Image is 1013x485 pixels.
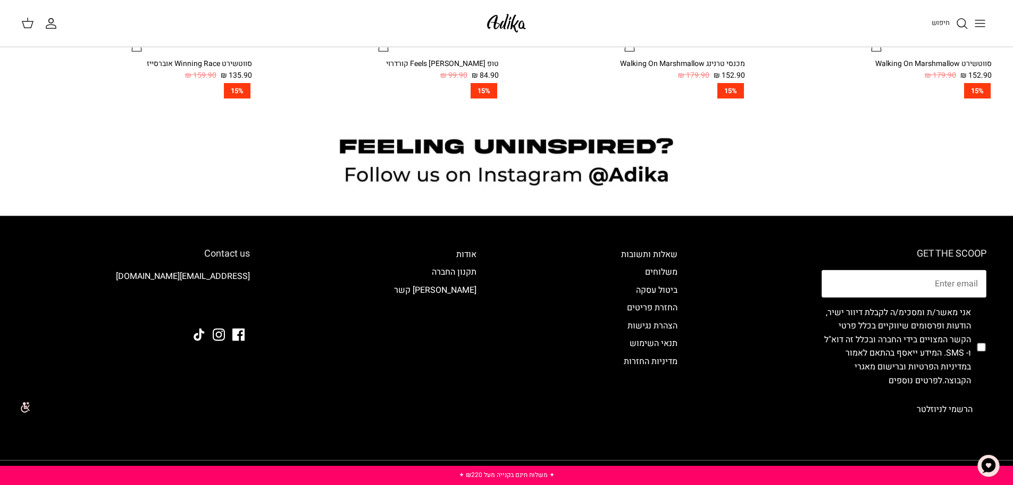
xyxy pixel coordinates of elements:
div: Secondary navigation [383,248,487,423]
div: סווטשירט Winning Race אוברסייז [21,58,252,70]
img: accessibility_icon02.svg [8,392,37,422]
span: 15% [224,83,250,98]
a: ביטול עסקה [636,284,677,297]
a: סווטשירט Winning Race אוברסייז 135.90 ₪ 159.90 ₪ [21,58,252,82]
a: אודות [456,248,476,261]
button: צ'אט [973,450,1004,482]
img: Adika IL [221,300,250,314]
label: אני מאשר/ת ומסכימ/ה לקבלת דיוור ישיר, הודעות ופרסומים שיווקיים בכלל פרטי הקשר המצויים בידי החברה ... [822,306,971,388]
span: 179.90 ₪ [678,70,709,81]
div: סווטשירט Walking On Marshmallow [761,58,992,70]
a: החזרת פריטים [627,301,677,314]
a: 15% [21,83,252,98]
span: 152.90 ₪ [714,70,745,81]
a: תנאי השימוש [630,337,677,350]
span: חיפוש [932,18,950,28]
span: 135.90 ₪ [221,70,252,81]
img: Adika IL [484,11,529,36]
span: 15% [717,83,744,98]
span: 99.90 ₪ [440,70,467,81]
a: תקנון החברה [432,266,476,278]
a: Facebook [232,328,245,341]
a: סווטשירט Walking On Marshmallow 152.90 ₪ 179.90 ₪ [761,58,992,82]
span: 152.90 ₪ [960,70,992,81]
a: טופ [PERSON_NAME] Feels קורדרוי 84.90 ₪ 99.90 ₪ [268,58,499,82]
h6: Contact us [27,248,250,260]
input: Email [822,270,986,298]
a: הצהרת נגישות [627,319,677,332]
button: הרשמי לניוזלטר [903,396,986,423]
a: מדיניות החזרות [624,355,677,368]
div: טופ [PERSON_NAME] Feels קורדרוי [268,58,499,70]
div: Secondary navigation [610,248,688,423]
button: Toggle menu [968,12,992,35]
a: מכנסי טרנינג Walking On Marshmallow 152.90 ₪ 179.90 ₪ [515,58,746,82]
h6: GET THE SCOOP [822,248,986,260]
span: 179.90 ₪ [925,70,956,81]
a: משלוחים [645,266,677,278]
a: Instagram [213,328,225,341]
span: 15% [471,83,497,98]
a: החשבון שלי [45,17,62,30]
a: [PERSON_NAME] קשר [394,284,476,297]
a: [EMAIL_ADDRESS][DOMAIN_NAME] [116,270,250,283]
a: 15% [268,83,499,98]
span: 15% [964,83,991,98]
a: שאלות ותשובות [621,248,677,261]
span: 84.90 ₪ [472,70,499,81]
a: ✦ משלוח חינם בקנייה מעל ₪220 ✦ [459,470,555,480]
a: לפרטים נוספים [889,374,942,387]
a: 15% [761,83,992,98]
span: 159.90 ₪ [185,70,216,81]
div: מכנסי טרנינג Walking On Marshmallow [515,58,746,70]
a: חיפוש [932,17,968,30]
a: 15% [515,83,746,98]
a: Tiktok [193,328,205,341]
